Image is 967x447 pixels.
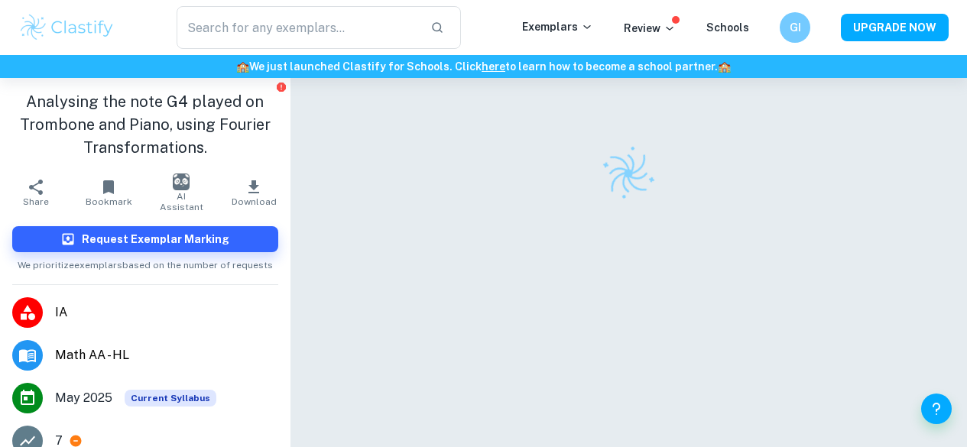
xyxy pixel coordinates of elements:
span: IA [55,303,278,322]
h6: Request Exemplar Marking [82,231,229,248]
button: Help and Feedback [921,394,952,424]
span: Share [23,196,49,207]
div: This exemplar is based on the current syllabus. Feel free to refer to it for inspiration/ideas wh... [125,390,216,407]
button: Report issue [276,81,287,92]
h1: Analysing the note G4 played on Trombone and Piano, using Fourier Transformations. [12,90,278,159]
span: 🏫 [718,60,731,73]
a: Schools [706,21,749,34]
span: May 2025 [55,389,112,407]
span: 🏫 [236,60,249,73]
button: Download [218,171,290,214]
span: Math AA - HL [55,346,278,364]
a: here [482,60,505,73]
button: Request Exemplar Marking [12,226,278,252]
span: Current Syllabus [125,390,216,407]
p: Exemplars [522,18,593,35]
h6: GI [787,19,804,36]
span: AI Assistant [154,191,209,212]
img: Clastify logo [18,12,115,43]
button: AI Assistant [145,171,218,214]
img: Clastify logo [592,137,665,210]
span: Download [232,196,277,207]
span: We prioritize exemplars based on the number of requests [18,252,273,272]
button: GI [780,12,810,43]
input: Search for any exemplars... [177,6,418,49]
span: Bookmark [86,196,132,207]
p: Review [624,20,676,37]
button: UPGRADE NOW [841,14,949,41]
button: Bookmark [73,171,145,214]
img: AI Assistant [173,173,190,190]
h6: We just launched Clastify for Schools. Click to learn how to become a school partner. [3,58,964,75]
